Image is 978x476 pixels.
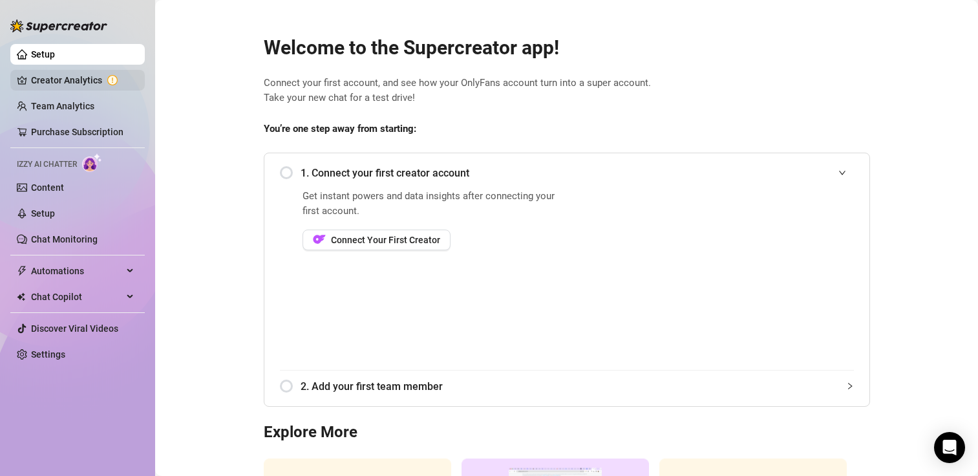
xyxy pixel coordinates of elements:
a: Team Analytics [31,101,94,111]
a: Setup [31,49,55,59]
span: collapsed [846,382,854,390]
img: OF [313,233,326,246]
button: OFConnect Your First Creator [303,230,451,250]
img: logo-BBDzfeDw.svg [10,19,107,32]
img: AI Chatter [82,153,102,172]
strong: You’re one step away from starting: [264,123,416,135]
a: Settings [31,349,65,360]
div: Open Intercom Messenger [934,432,965,463]
span: expanded [838,169,846,177]
span: Izzy AI Chatter [17,158,77,171]
span: 2. Add your first team member [301,378,854,395]
h3: Explore More [264,422,870,443]
a: Discover Viral Videos [31,323,118,334]
h2: Welcome to the Supercreator app! [264,36,870,60]
span: Get instant powers and data insights after connecting your first account. [303,189,563,219]
a: Content [31,182,64,193]
span: Connect your first account, and see how your OnlyFans account turn into a super account. Take you... [264,76,870,106]
span: Automations [31,261,123,281]
a: Chat Monitoring [31,234,98,244]
div: 2. Add your first team member [280,371,854,402]
span: thunderbolt [17,266,27,276]
a: Purchase Subscription [31,127,123,137]
span: Chat Copilot [31,287,123,307]
a: Setup [31,208,55,219]
a: Creator Analytics exclamation-circle [31,70,134,91]
img: Chat Copilot [17,292,25,301]
iframe: Add Creators [595,189,854,354]
div: 1. Connect your first creator account [280,157,854,189]
span: 1. Connect your first creator account [301,165,854,181]
a: OFConnect Your First Creator [303,230,563,250]
span: Connect Your First Creator [331,235,440,245]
